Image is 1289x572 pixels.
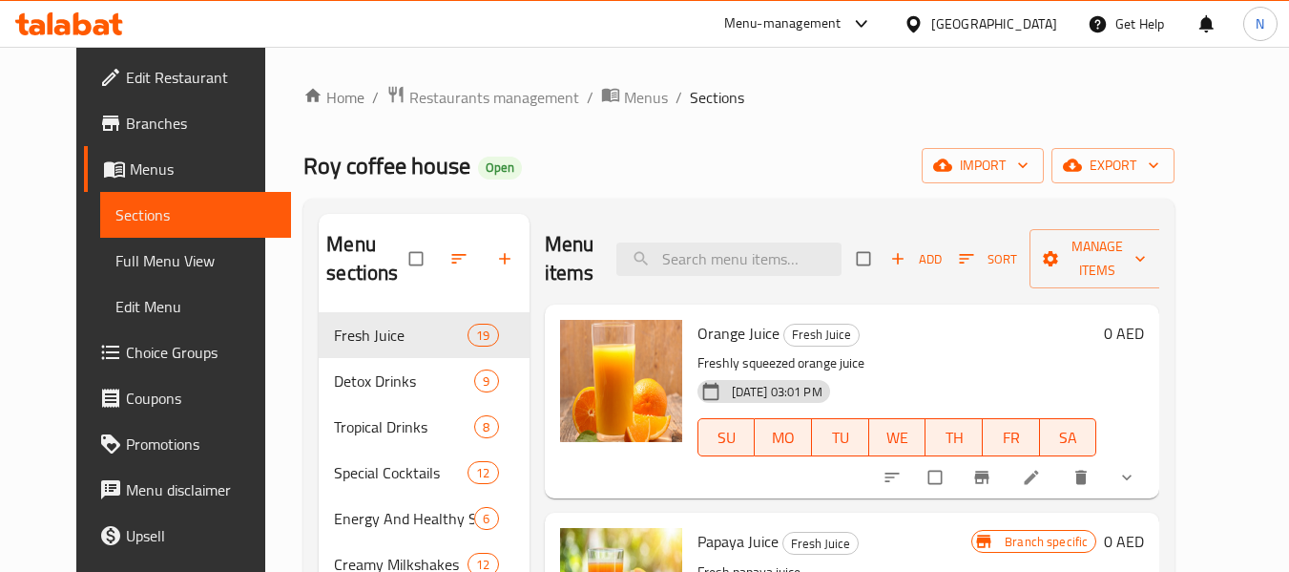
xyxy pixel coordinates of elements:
[624,86,668,109] span: Menus
[925,418,983,456] button: TH
[84,100,292,146] a: Branches
[1256,13,1264,34] span: N
[917,459,957,496] span: Select to update
[885,244,946,274] button: Add
[126,387,277,410] span: Coupons
[1022,468,1045,487] a: Edit menu item
[319,496,529,541] div: Energy And Healthy Smoothies6
[84,329,292,375] a: Choice Groups
[372,86,379,109] li: /
[560,320,682,442] img: Orange Juice
[545,230,594,287] h2: Menu items
[334,415,474,438] span: Tropical Drinks
[100,192,292,238] a: Sections
[475,418,497,436] span: 8
[890,248,942,270] span: Add
[1040,418,1097,456] button: SA
[937,154,1029,178] span: import
[84,146,292,192] a: Menus
[334,507,474,530] span: Energy And Healthy Smoothies
[386,85,579,110] a: Restaurants management
[126,524,277,547] span: Upsell
[115,295,277,318] span: Edit Menu
[319,404,529,450] div: Tropical Drinks8
[438,238,484,280] span: Sort sections
[1104,528,1144,555] h6: 0 AED
[126,341,277,364] span: Choice Groups
[990,424,1032,452] span: FR
[303,144,470,187] span: Roy coffee house
[1029,229,1165,288] button: Manage items
[922,148,1044,183] button: import
[303,86,364,109] a: Home
[319,358,529,404] div: Detox Drinks9
[409,86,579,109] span: Restaurants management
[303,85,1175,110] nav: breadcrumb
[869,418,926,456] button: WE
[1060,456,1106,498] button: delete
[983,418,1040,456] button: FR
[478,157,522,180] div: Open
[474,507,498,530] div: items
[115,203,277,226] span: Sections
[877,424,919,452] span: WE
[326,230,408,287] h2: Menu sections
[783,324,860,347] div: Fresh Juice
[820,424,862,452] span: TU
[1048,424,1090,452] span: SA
[100,284,292,329] a: Edit Menu
[84,375,292,421] a: Coupons
[812,418,869,456] button: TU
[475,510,497,528] span: 6
[484,238,530,280] button: Add section
[697,351,1097,375] p: Freshly squeezed orange juice
[319,450,529,496] div: Special Cocktails12
[724,12,842,35] div: Menu-management
[126,478,277,501] span: Menu disclaimer
[115,249,277,272] span: Full Menu View
[1045,235,1150,283] span: Manage items
[690,86,744,109] span: Sections
[676,86,682,109] li: /
[959,248,1017,270] span: Sort
[871,456,917,498] button: sort-choices
[475,372,497,391] span: 9
[334,324,468,347] span: Fresh Juice
[755,418,812,456] button: MO
[468,461,498,484] div: items
[84,421,292,467] a: Promotions
[334,461,468,484] span: Special Cocktails
[616,243,842,276] input: search
[126,112,277,135] span: Branches
[697,418,756,456] button: SU
[587,86,593,109] li: /
[398,241,438,277] span: Select all sections
[84,467,292,513] a: Menu disclaimer
[961,456,1007,498] button: Branch-specific-item
[845,241,885,277] span: Select section
[468,464,497,482] span: 12
[706,424,748,452] span: SU
[931,13,1057,34] div: [GEOGRAPHIC_DATA]
[468,324,498,347] div: items
[762,424,804,452] span: MO
[1117,468,1136,487] svg: Show Choices
[126,433,277,455] span: Promotions
[474,415,498,438] div: items
[334,370,474,392] span: Detox Drinks
[724,383,830,401] span: [DATE] 03:01 PM
[130,158,277,180] span: Menus
[84,54,292,100] a: Edit Restaurant
[697,319,780,348] span: Orange Juice
[997,533,1095,551] span: Branch specific
[946,244,1029,274] span: Sort items
[783,533,858,555] span: Fresh Juice
[84,513,292,559] a: Upsell
[468,327,497,345] span: 19
[601,85,668,110] a: Menus
[784,324,859,346] span: Fresh Juice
